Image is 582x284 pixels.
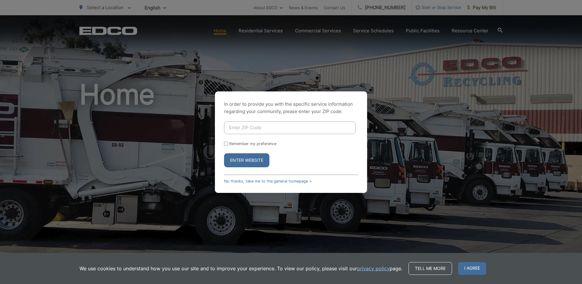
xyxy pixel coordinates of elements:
[458,262,486,275] span: I agree
[357,265,390,272] a: privacy policy
[224,101,358,115] p: In order to provide you with the specific service information regarding your community, please en...
[224,153,269,167] button: Enter Website
[224,179,312,183] a: No thanks, take me to the general homepage >
[229,141,276,146] label: Remember my preference
[408,262,452,275] a: Tell me more
[224,121,356,134] input: Enter ZIP Code
[79,265,402,272] p: We use cookies to understand how you use our site and to improve your experience. To view our pol...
